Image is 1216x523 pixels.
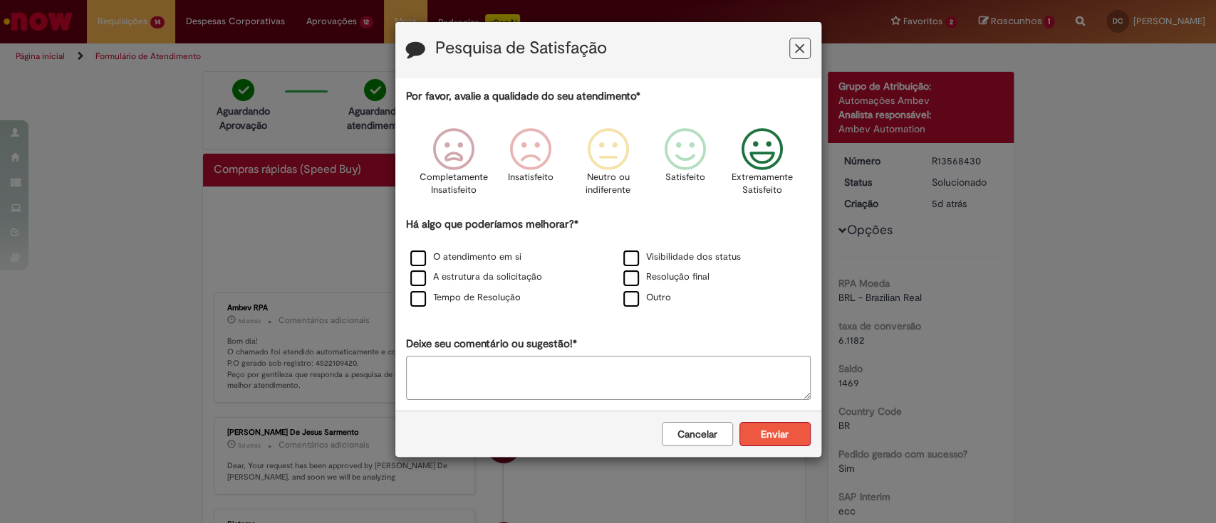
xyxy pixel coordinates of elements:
[435,39,607,58] label: Pesquisa de Satisfação
[406,337,577,352] label: Deixe seu comentário ou sugestão!*
[494,117,567,215] div: Insatisfeito
[406,89,640,104] label: Por favor, avalie a qualidade do seu atendimento*
[623,270,710,284] label: Resolução final
[417,117,490,215] div: Completamente Insatisfeito
[739,422,811,446] button: Enviar
[410,291,521,305] label: Tempo de Resolução
[420,171,488,197] p: Completamente Insatisfeito
[665,171,705,184] p: Satisfeito
[726,117,799,215] div: Extremamente Satisfeito
[662,422,733,446] button: Cancelar
[571,117,644,215] div: Neutro ou indiferente
[582,171,633,197] p: Neutro ou indiferente
[649,117,722,215] div: Satisfeito
[406,217,811,309] div: Há algo que poderíamos melhorar?*
[410,250,521,264] label: O atendimento em si
[508,171,554,184] p: Insatisfeito
[732,171,793,197] p: Extremamente Satisfeito
[623,250,741,264] label: Visibilidade dos status
[410,270,542,284] label: A estrutura da solicitação
[623,291,671,305] label: Outro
